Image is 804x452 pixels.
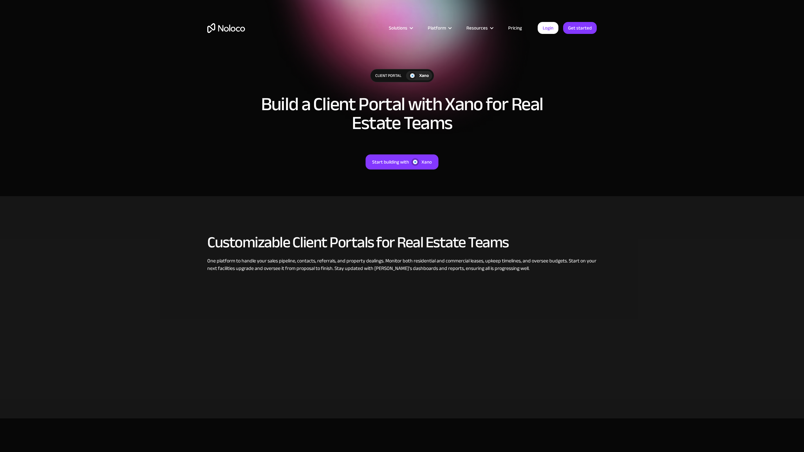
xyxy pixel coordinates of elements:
[381,24,420,32] div: Solutions
[466,24,488,32] div: Resources
[419,72,429,79] div: Xano
[207,23,245,33] a: home
[371,69,406,82] div: Client Portal
[428,24,446,32] div: Platform
[500,24,530,32] a: Pricing
[366,154,438,169] a: Start building withXano
[421,158,432,166] div: Xano
[389,24,407,32] div: Solutions
[207,234,597,251] h2: Customizable Client Portals for Real Estate Teams
[538,22,558,34] a: Login
[563,22,597,34] a: Get started
[459,24,500,32] div: Resources
[372,158,409,166] div: Start building with
[207,257,597,272] div: One platform to handle your sales pipeline, contacts, referrals, and property dealings. Monitor b...
[261,95,543,132] h1: Build a Client Portal with Xano for Real Estate Teams
[420,24,459,32] div: Platform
